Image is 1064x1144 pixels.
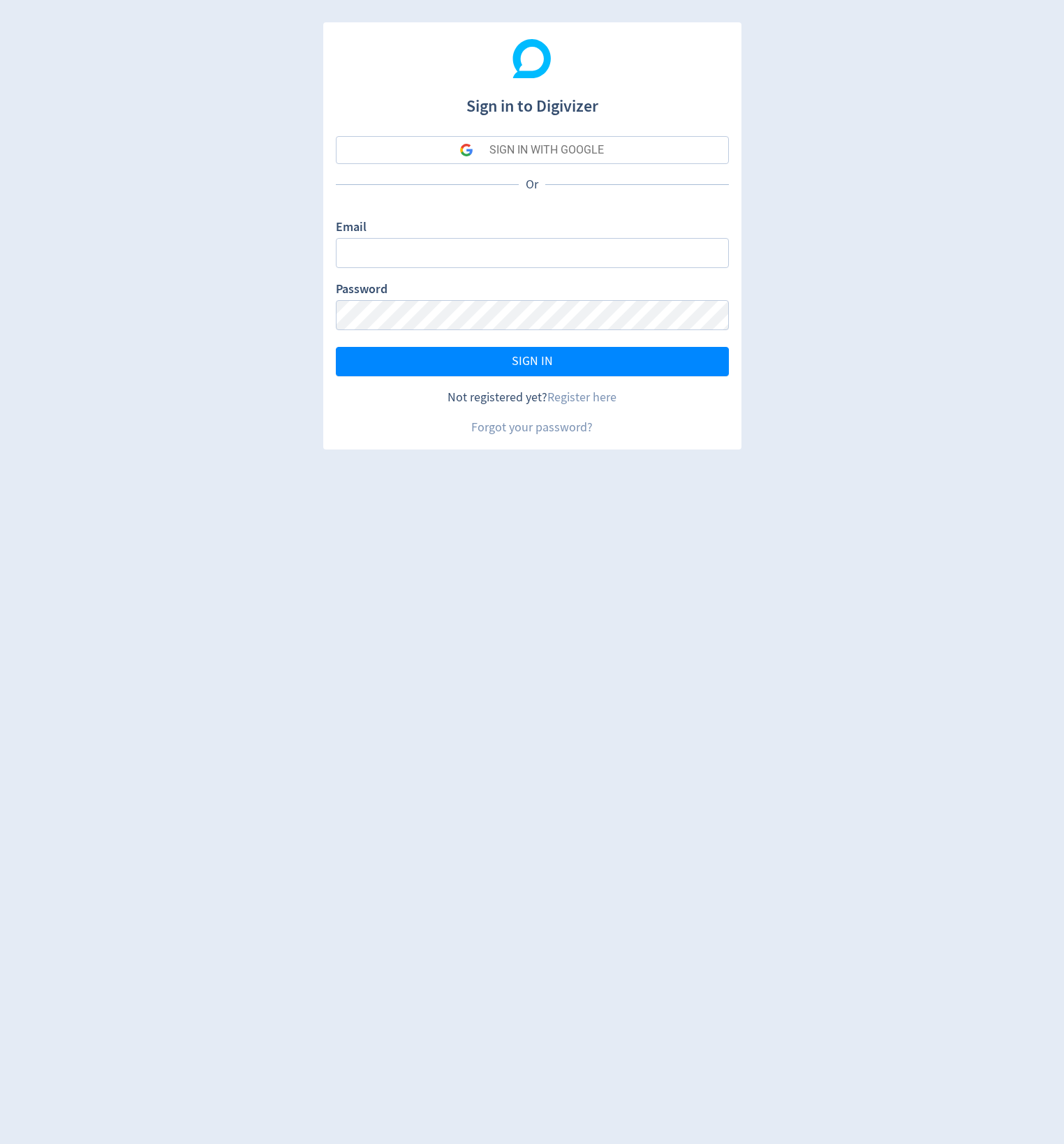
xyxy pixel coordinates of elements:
p: Or [519,176,545,193]
label: Email [336,218,367,238]
button: SIGN IN [336,347,729,376]
label: Password [336,281,387,300]
img: Digivizer Logo [512,39,552,78]
span: SIGN IN [512,355,553,368]
div: Not registered yet? [336,389,729,406]
h1: Sign in to Digivizer [336,82,729,119]
a: Forgot your password? [471,419,593,436]
button: SIGN IN WITH GOOGLE [336,136,729,164]
div: SIGN IN WITH GOOGLE [489,136,604,164]
a: Register here [547,389,616,406]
